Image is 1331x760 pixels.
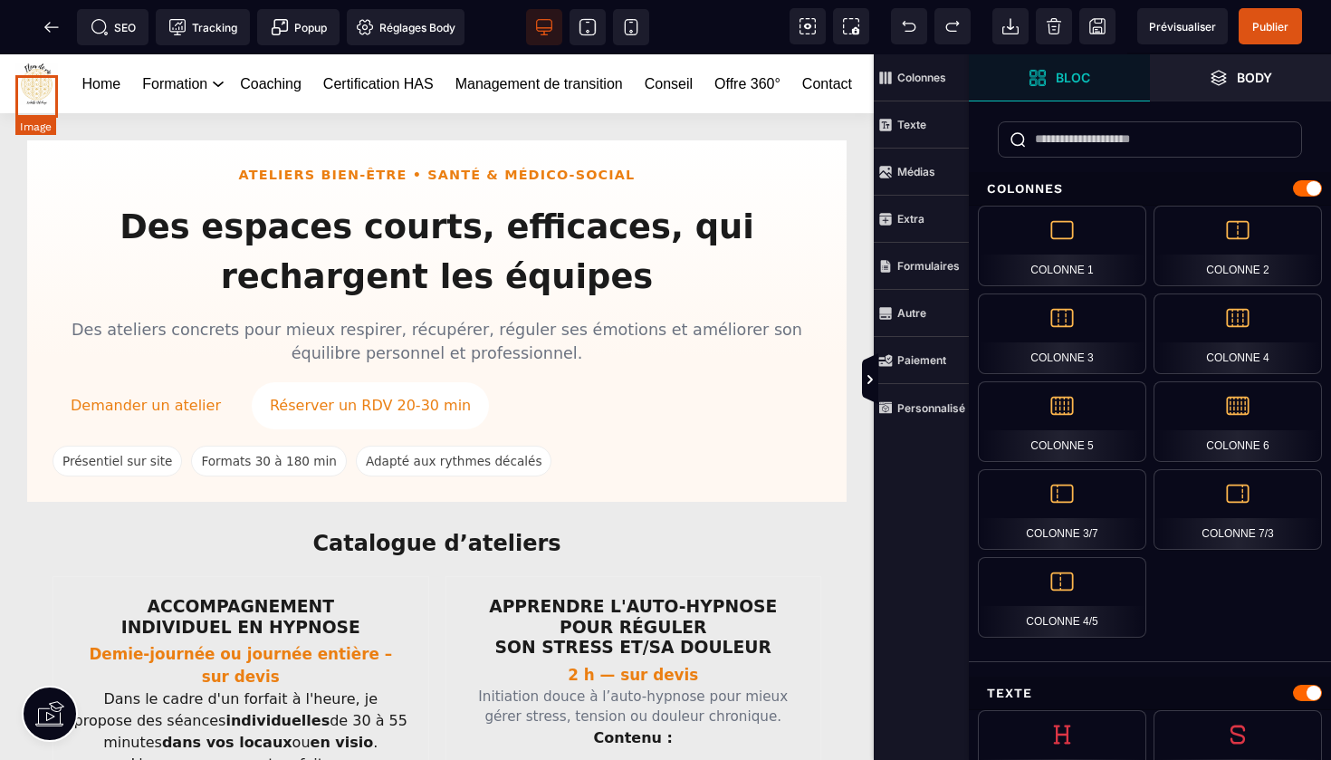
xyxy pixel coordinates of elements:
strong: dans vos locaux [162,679,292,697]
span: Paiement [874,337,969,384]
span: Retour [34,9,70,45]
div: Colonne 4 [1154,293,1322,374]
li: L'origine du stress [486,704,801,726]
span: Popup [271,18,327,36]
span: Présentiel sur site [53,391,182,422]
strong: Texte [897,118,926,131]
span: Favicon [347,9,464,45]
h3: APPRENDRE L'AUTO-HYPNOSE POUR RÉGULER SON STRESS ET/SA DOULEUR [466,543,801,603]
strong: Extra [897,212,924,226]
span: Capture d'écran [833,8,869,44]
div: Colonnes [969,172,1331,206]
span: Réglages Body [356,18,455,36]
span: Extra [874,196,969,243]
img: https://fleurdeviecoachingsante.fr [15,8,58,51]
strong: en visio [311,679,374,697]
a: Conseil [645,15,693,44]
a: Management de transition [455,15,623,44]
span: Voir tablette [570,9,606,45]
p: Initiation douce à l’auto-hypnose pour mieux gérer stress, tension ou douleur chronique. [466,632,801,674]
strong: Body [1237,71,1272,84]
p: Demie-journée ou journée entière – sur devis [73,589,408,634]
span: Code de suivi [156,9,250,45]
div: Colonne 3 [978,293,1146,374]
span: Personnalisé [874,384,969,431]
strong: Colonnes [897,71,946,84]
h3: ACCOMPAGNEMENT INDIVIDUEL EN HYPNOSE [73,543,408,583]
span: Voir les composants [790,8,826,44]
span: Créer une alerte modale [257,9,340,45]
div: Colonne 6 [1154,381,1322,462]
a: Offre 360° [714,15,780,44]
div: Ateliers Bien-Être • Santé & Médico-social [53,111,821,131]
strong: Personnalisé [897,401,965,415]
p: 2 h — sur devis [466,610,801,632]
span: Prévisualiser [1149,20,1216,34]
a: Certification HAS [323,15,434,44]
div: Colonne 2 [1154,206,1322,286]
span: Formulaires [874,243,969,290]
div: Texte [969,677,1331,710]
strong: individuelles [225,658,330,675]
span: Ouvrir les calques [1150,54,1331,101]
span: Enregistrer le contenu [1239,8,1302,44]
h1: Des espaces courts, efficaces, qui rechargent les équipes [53,148,821,247]
span: Voir mobile [613,9,649,45]
span: Afficher les vues [969,353,987,408]
strong: Contenu : [594,675,673,692]
strong: Formulaires [897,259,960,273]
a: Home [82,15,121,44]
a: Réserver un RDV 20-30 min [252,328,489,375]
a: Coaching [240,15,302,44]
span: Défaire [891,8,927,44]
span: Formats 30 à 180 min [191,391,346,422]
a: Contact [802,15,852,44]
span: Adapté aux rythmes décalés [356,391,552,422]
span: Enregistrer [1079,8,1116,44]
div: Colonne 3/7 [978,469,1146,550]
a: Formation [142,15,207,44]
strong: Autre [897,306,926,320]
strong: Bloc [1056,71,1090,84]
span: Médias [874,149,969,196]
span: Rétablir [934,8,971,44]
strong: Médias [897,165,935,178]
span: Texte [874,101,969,149]
div: Colonne 1 [978,206,1146,286]
span: Voir bureau [526,9,562,45]
h2: Catalogue d’ateliers [53,473,821,505]
div: Colonne 7/3 [1154,469,1322,550]
span: Nettoyage [1036,8,1072,44]
span: Métadata SEO [77,9,148,45]
span: SEO [91,18,136,36]
span: Importer [992,8,1029,44]
span: Publier [1252,20,1288,34]
span: Aperçu [1137,8,1228,44]
span: Autre [874,290,969,337]
div: Colonne 4/5 [978,557,1146,638]
div: Colonne 5 [978,381,1146,462]
p: Des ateliers concrets pour mieux respirer, récupérer, réguler ses émotions et améliorer son équil... [53,264,821,312]
span: Tracking [168,18,237,36]
strong: Paiement [897,353,946,367]
a: Demander un atelier [53,328,239,375]
span: Colonnes [874,54,969,101]
span: Ouvrir les blocs [969,54,1150,101]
